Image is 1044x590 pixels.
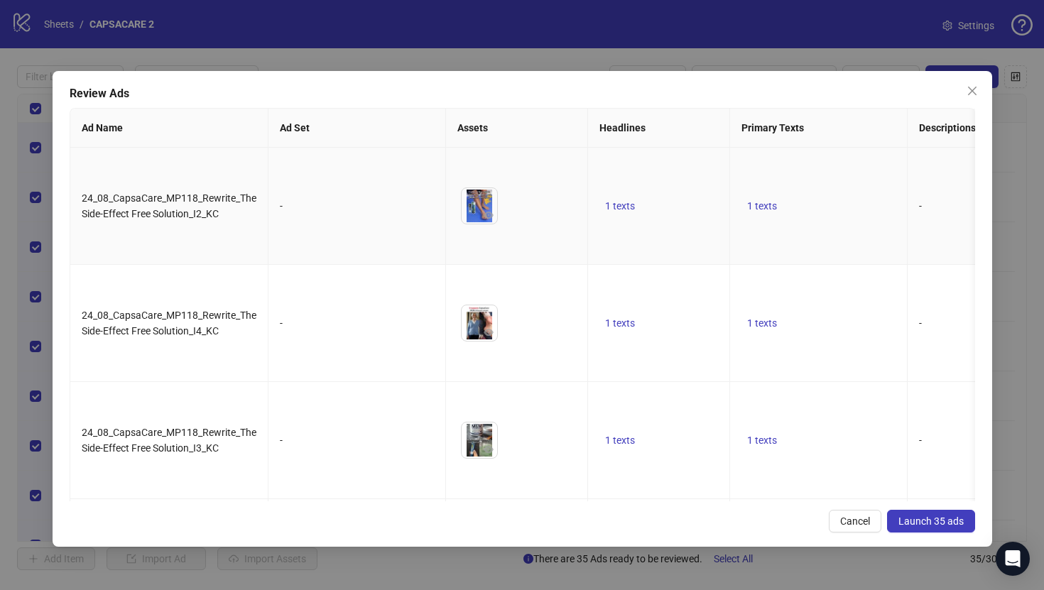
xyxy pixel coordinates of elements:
div: Review Ads [70,85,975,102]
span: 1 texts [605,200,635,212]
button: Launch 35 ads [887,510,975,532]
button: 1 texts [599,315,641,332]
img: Asset 1 [462,305,497,341]
span: 1 texts [747,200,777,212]
span: Cancel [840,515,870,527]
span: 24_08_CapsaCare_MP118_Rewrite_The Side-Effect Free Solution_I3_KC [82,427,256,454]
span: close [967,85,978,97]
span: eye [484,444,494,454]
button: Close [961,80,984,102]
span: Launch 35 ads [898,515,964,527]
span: 1 texts [747,435,777,446]
th: Assets [446,109,588,148]
button: 1 texts [741,197,783,214]
div: - [280,432,434,448]
th: Headlines [588,109,730,148]
span: - [919,200,922,212]
img: Asset 1 [462,188,497,224]
div: Open Intercom Messenger [996,542,1030,576]
span: - [919,317,922,329]
button: Cancel [829,510,881,532]
span: 1 texts [605,317,635,329]
button: Preview [480,324,497,341]
span: eye [484,327,494,337]
th: Ad Name [70,109,268,148]
img: Asset 1 [462,422,497,458]
button: 1 texts [741,432,783,449]
th: Ad Set [268,109,446,148]
button: 1 texts [599,432,641,449]
button: 1 texts [599,197,641,214]
div: - [280,198,434,214]
button: Preview [480,207,497,224]
button: 1 texts [741,315,783,332]
span: 24_08_CapsaCare_MP118_Rewrite_The Side-Effect Free Solution_I2_KC [82,192,256,219]
span: 24_08_CapsaCare_MP118_Rewrite_The Side-Effect Free Solution_I4_KC [82,310,256,337]
span: - [919,435,922,446]
span: eye [484,210,494,220]
div: - [280,315,434,331]
button: Preview [480,441,497,458]
span: 1 texts [747,317,777,329]
span: 1 texts [605,435,635,446]
th: Primary Texts [730,109,908,148]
